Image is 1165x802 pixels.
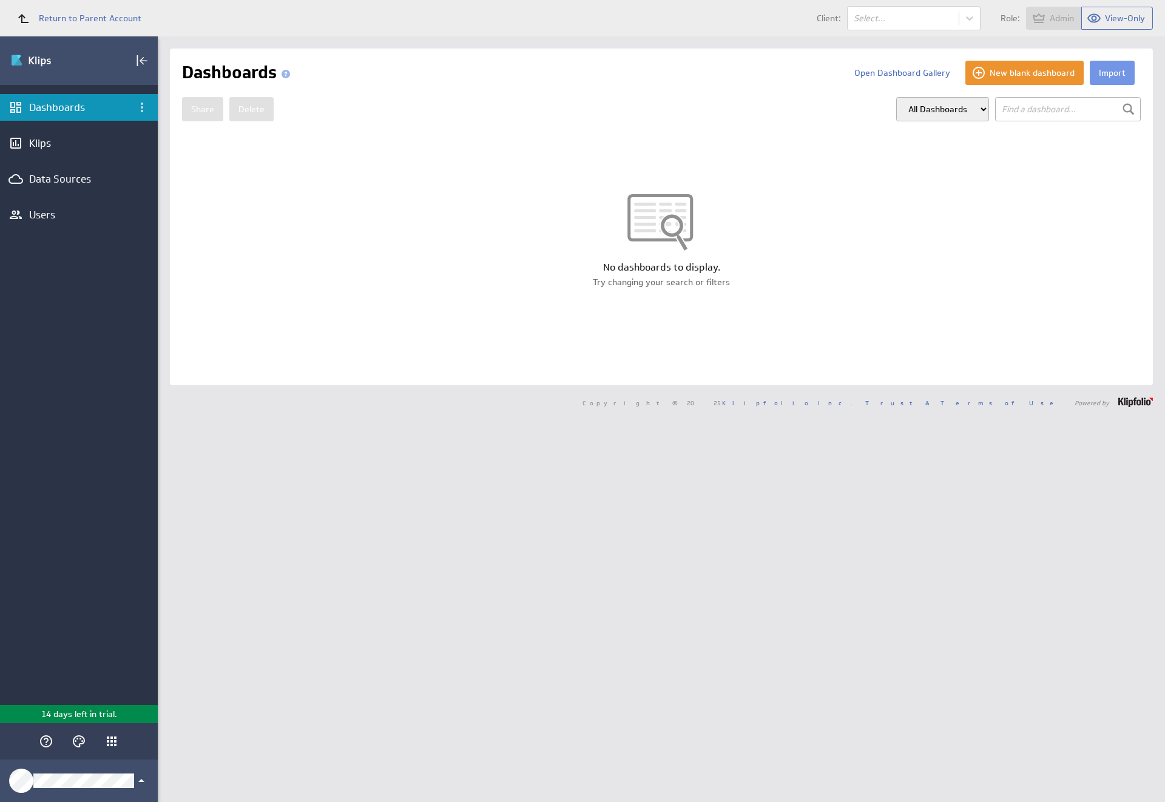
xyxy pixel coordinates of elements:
button: Open Dashboard Gallery [845,61,959,85]
img: logo-footer.png [1118,397,1153,407]
a: Klipfolio Inc. [722,399,853,407]
div: Dashboards [29,101,129,114]
button: Import [1090,61,1135,85]
span: Copyright © 2025 [582,400,853,406]
span: Client: [817,14,841,22]
button: New blank dashboard [965,61,1084,85]
div: Collapse [132,50,152,71]
div: Klipfolio Apps [104,734,119,749]
div: No dashboards to display. [170,261,1153,274]
h1: Dashboards [182,61,295,85]
div: Themes [69,731,89,752]
button: View as Admin [1026,7,1082,30]
a: Return to Parent Account [10,5,141,32]
div: Try changing your search or filters [170,276,1153,288]
span: Return to Parent Account [39,14,141,22]
button: Delete [229,97,274,121]
div: Select... [854,14,953,22]
input: Find a dashboard... [995,97,1141,121]
button: Share [182,97,223,121]
div: Users [29,208,129,221]
span: Role: [1001,14,1020,22]
div: Help [36,731,56,752]
span: Admin [1050,13,1074,24]
div: Data Sources [29,172,129,186]
p: 14 days left in trial. [41,708,117,721]
a: Trust & Terms of Use [865,399,1062,407]
div: Klipfolio Apps [101,731,122,752]
div: Dashboard menu [132,97,152,118]
svg: Themes [72,734,86,749]
span: View-Only [1105,13,1145,24]
img: Klipfolio klips logo [10,51,95,70]
div: Klips [29,136,129,150]
button: View as View-Only [1082,7,1153,30]
span: Powered by [1075,400,1109,406]
div: Go to Dashboards [10,51,95,70]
